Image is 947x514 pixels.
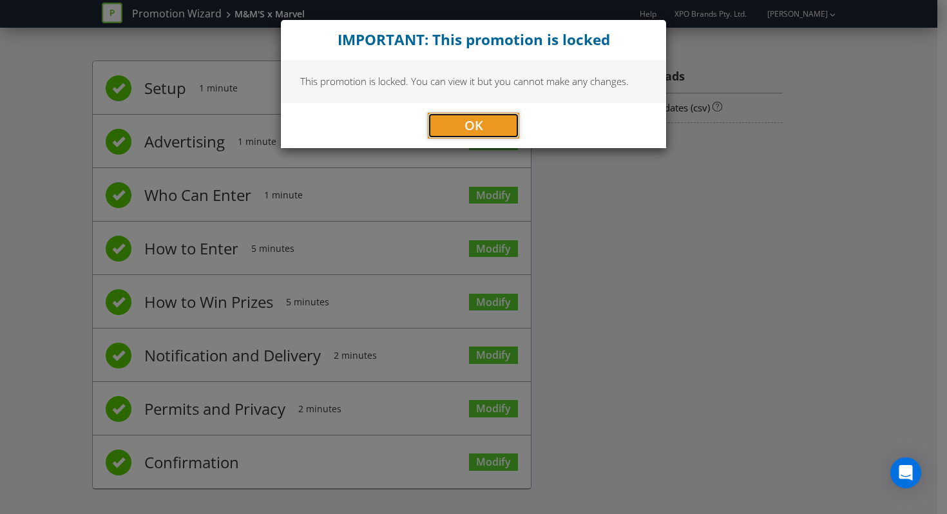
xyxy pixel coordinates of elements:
span: OK [464,117,483,134]
div: Open Intercom Messenger [890,457,921,488]
div: This promotion is locked. You can view it but you cannot make any changes. [281,60,666,102]
button: OK [428,113,519,138]
div: Close [281,20,666,60]
strong: IMPORTANT: This promotion is locked [338,30,610,50]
